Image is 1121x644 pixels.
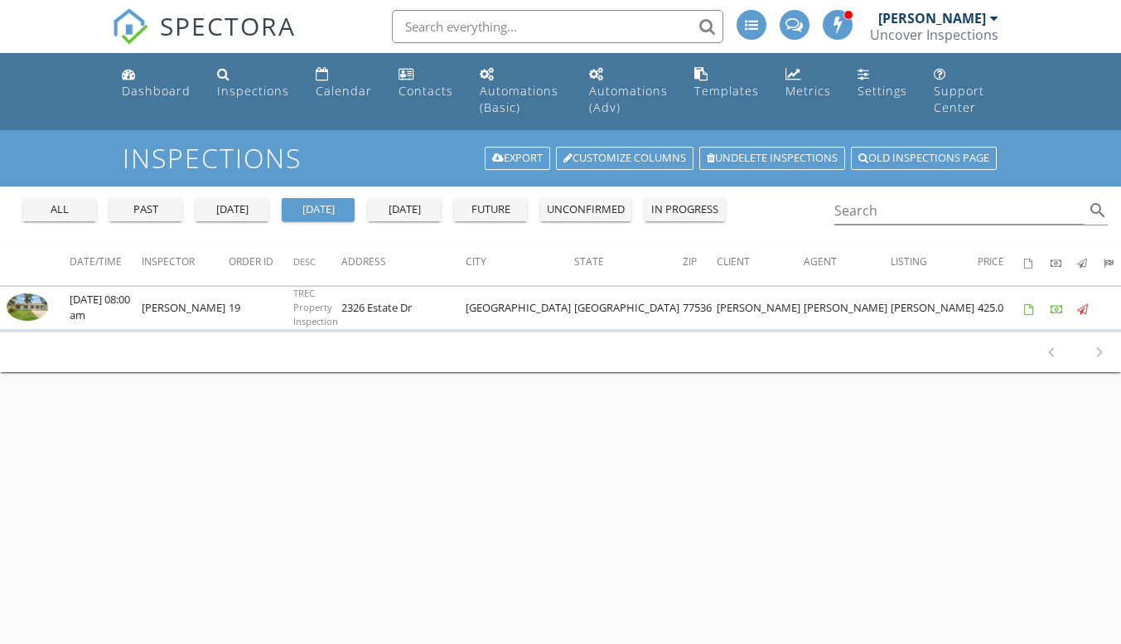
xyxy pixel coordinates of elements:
span: State [574,254,604,269]
th: Price: Not sorted. [978,240,1024,286]
a: Settings [851,60,914,107]
a: Inspections [210,60,296,107]
img: The Best Home Inspection Software - Spectora [112,8,148,45]
div: Settings [858,83,907,99]
td: [PERSON_NAME] [717,287,804,329]
div: [DATE] [374,201,434,218]
th: Zip: Not sorted. [683,240,717,286]
td: 19 [229,287,293,329]
a: Templates [688,60,766,107]
span: Inspector [142,254,195,269]
button: in progress [645,198,725,221]
input: Search everything... [392,10,723,43]
span: Price [978,254,1004,269]
h1: Inspections [123,143,998,172]
span: Desc [293,255,316,268]
a: Old inspections page [851,147,997,170]
a: Export [485,147,550,170]
a: Automations (Advanced) [582,60,674,123]
a: Dashboard [115,60,197,107]
th: Listing: Not sorted. [891,240,978,286]
button: [DATE] [368,198,441,221]
div: Dashboard [122,83,191,99]
th: Address: Not sorted. [341,240,466,286]
div: [DATE] [288,201,348,218]
span: City [466,254,486,269]
span: Address [341,254,386,269]
th: Agreements signed: Not sorted. [1024,240,1051,286]
a: Support Center [927,60,1005,123]
th: Inspector: Not sorted. [142,240,229,286]
div: [PERSON_NAME] [878,10,986,27]
span: SPECTORA [160,8,296,43]
td: [PERSON_NAME] [804,287,891,329]
div: future [461,201,520,218]
div: Support Center [934,83,984,115]
td: [PERSON_NAME] [891,287,978,329]
span: Listing [891,254,927,269]
a: Calendar [309,60,379,107]
button: unconfirmed [540,198,631,221]
td: [GEOGRAPHIC_DATA] [574,287,683,329]
th: Desc: Not sorted. [293,240,341,286]
button: all [23,198,96,221]
div: Automations (Adv) [589,83,668,115]
td: 425.0 [978,287,1024,329]
span: Date/Time [70,254,122,269]
div: Contacts [399,83,453,99]
th: Date/Time: Not sorted. [70,240,142,286]
a: Automations (Basic) [473,60,569,123]
a: Contacts [392,60,460,107]
th: Client: Not sorted. [717,240,804,286]
div: Templates [694,83,759,99]
th: Published: Not sorted. [1077,240,1104,286]
td: [DATE] 08:00 am [70,287,142,329]
i: search [1088,201,1108,220]
span: Agent [804,254,837,269]
a: Metrics [779,60,838,107]
a: Undelete inspections [699,147,845,170]
div: past [116,201,176,218]
div: [DATE] [202,201,262,218]
span: TREC Property Inspection [293,287,338,327]
img: 9358685%2Fcover_photos%2F6sjNYVNKiYlcXUthjsuP%2Fsmall.jpeg [7,293,48,321]
iframe: Intercom live chat [1065,588,1104,627]
div: Calendar [316,83,372,99]
button: past [109,198,182,221]
div: all [30,201,89,218]
div: Uncover Inspections [870,27,998,43]
span: Zip [683,254,697,269]
div: Metrics [785,83,831,99]
th: State: Not sorted. [574,240,683,286]
span: Order ID [229,254,273,269]
button: future [454,198,527,221]
a: Customize Columns [556,147,693,170]
div: unconfirmed [547,201,625,218]
span: Client [717,254,750,269]
div: Inspections [217,83,289,99]
td: 77536 [683,287,717,329]
td: [PERSON_NAME] [142,287,229,329]
th: Agent: Not sorted. [804,240,891,286]
th: City: Not sorted. [466,240,574,286]
th: Paid: Not sorted. [1051,240,1077,286]
input: Search [834,197,1085,225]
div: in progress [651,201,718,218]
button: [DATE] [282,198,355,221]
button: [DATE] [196,198,268,221]
th: Order ID: Not sorted. [229,240,293,286]
div: Automations (Basic) [480,83,558,115]
td: [GEOGRAPHIC_DATA] [466,287,574,329]
td: 2326 Estate Dr [341,287,466,329]
a: SPECTORA [112,22,296,57]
